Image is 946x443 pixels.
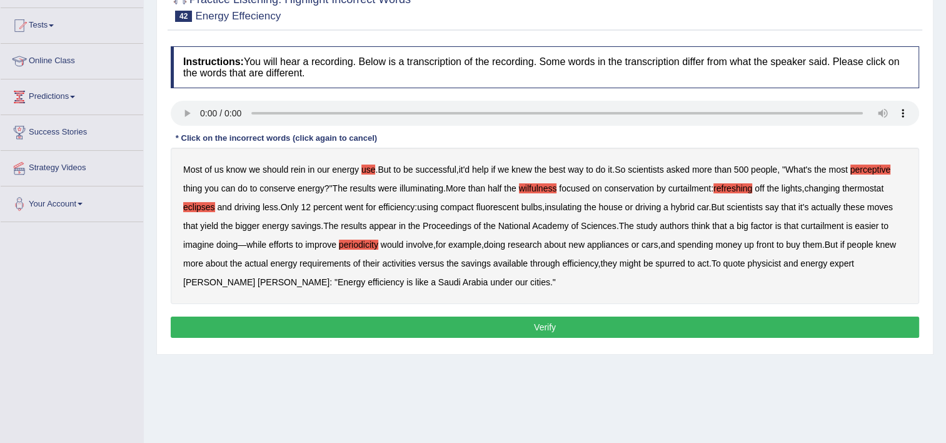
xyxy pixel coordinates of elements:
b: available [493,258,528,268]
b: their [363,258,380,268]
b: off [755,183,764,193]
b: through [530,258,560,268]
b: for [436,240,446,250]
b: were [378,183,397,193]
b: do [238,183,248,193]
b: efficiency [368,277,404,287]
b: But [711,202,724,212]
b: a [431,277,436,287]
b: efficiency [378,202,415,212]
b: the [535,165,546,175]
b: buy [786,240,800,250]
b: energy [298,183,325,193]
b: that [784,221,798,231]
b: percent [313,202,343,212]
b: But [825,240,838,250]
b: would [381,240,404,250]
b: The [323,221,338,231]
b: using [417,202,438,212]
b: people [751,165,777,175]
b: energy [800,258,827,268]
b: scientists [727,202,763,212]
b: a [729,221,734,231]
b: house [598,202,622,212]
b: money [715,240,742,250]
b: thing [183,183,202,193]
b: bigger [235,221,259,231]
b: thermostat [842,183,883,193]
b: perceptive [850,165,891,175]
b: do [596,165,606,175]
b: them [803,240,822,250]
b: energy [332,165,359,175]
b: people [847,240,873,250]
b: successful [415,165,456,175]
b: best [549,165,565,175]
b: to [393,165,401,175]
b: in [399,221,406,231]
b: can [221,183,236,193]
b: actual [244,258,268,268]
b: eclipses [183,202,215,212]
b: while [246,240,266,250]
b: to [250,183,258,193]
a: Your Account [1,186,143,218]
b: we [249,165,260,175]
b: versus [418,258,444,268]
b: they [600,258,616,268]
b: knew [511,165,532,175]
b: rein [291,165,305,175]
b: Instructions: [183,56,244,67]
b: and [783,258,798,268]
b: the [584,202,596,212]
b: that [712,221,727,231]
b: the [230,258,242,268]
b: appliances [587,240,629,250]
b: big [737,221,748,231]
b: research [508,240,541,250]
b: 12 [301,202,311,212]
b: compact [440,202,473,212]
b: to [777,240,784,250]
b: is [846,221,852,231]
a: Tests [1,8,143,39]
b: quote [723,258,745,268]
b: imagine [183,240,214,250]
b: actually [811,202,840,212]
a: Strategy Videos [1,151,143,182]
b: Academy [532,221,568,231]
b: way [568,165,583,175]
b: Energy [338,277,365,287]
b: Most [183,165,202,175]
b: insulating [545,202,581,212]
b: focused [559,183,590,193]
b: it's [798,202,809,212]
b: yield [200,221,218,231]
b: know [226,165,247,175]
b: a [663,202,668,212]
b: or [632,240,639,250]
b: energy [262,221,289,231]
b: be [643,258,653,268]
b: or [625,202,632,212]
b: example [448,240,481,250]
b: help [472,165,488,175]
div: . , . , " ?" . : , . : , . . . — , , , . , . : " ." [171,148,919,304]
b: physicist [747,258,781,268]
b: if [840,240,845,250]
b: half [488,183,502,193]
b: it [608,165,612,175]
b: activities [382,258,416,268]
b: energy [270,258,297,268]
b: [PERSON_NAME] [183,277,255,287]
b: it'd [459,165,470,175]
b: to [586,165,593,175]
b: to [296,240,303,250]
b: wilfulness [519,183,557,193]
b: Saudi [438,277,461,287]
b: efforts [269,240,293,250]
b: these [843,202,865,212]
b: of [353,258,361,268]
b: front [757,240,774,250]
b: involve [406,240,433,250]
